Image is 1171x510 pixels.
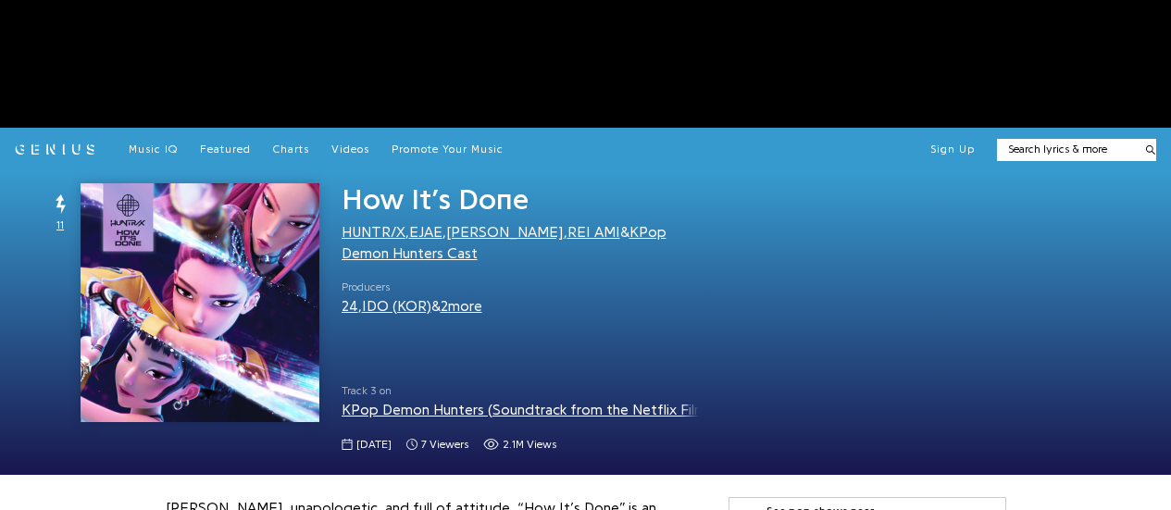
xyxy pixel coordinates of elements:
a: Videos [331,143,369,157]
a: KPop Demon Hunters (Soundtrack from the Netflix Film / Deluxe Version) [342,403,830,417]
a: 24 [342,299,358,314]
a: EJAE [409,225,442,240]
a: Charts [273,143,309,157]
span: Featured [200,143,251,155]
span: 7 viewers [406,437,468,453]
a: Music IQ [129,143,178,157]
input: Search lyrics & more [997,142,1135,157]
img: Cover art for How It’s Done by HUNTR/X, EJAE, AUDREY NUNA, REI AMI & KPop Demon Hunters Cast [81,183,319,422]
span: 11 [56,218,64,233]
div: , & [342,296,482,317]
span: Promote Your Music [392,143,504,155]
button: 2more [441,298,482,316]
span: How It’s Done [342,185,529,215]
span: Videos [331,143,369,155]
div: , , , & [342,222,699,265]
a: IDO (KOR) [362,299,431,314]
span: Charts [273,143,309,155]
span: 7 viewers [421,437,468,453]
a: REI AMI [567,225,620,240]
span: [DATE] [356,437,392,453]
span: 2.1M views [503,437,556,453]
button: Sign Up [930,143,975,157]
span: Track 3 on [342,383,699,399]
span: Producers [342,280,482,295]
a: Featured [200,143,251,157]
a: [PERSON_NAME] [446,225,564,240]
span: 2,114,256 views [483,437,556,453]
a: Promote Your Music [392,143,504,157]
a: HUNTR/X [342,225,405,240]
span: Music IQ [129,143,178,155]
